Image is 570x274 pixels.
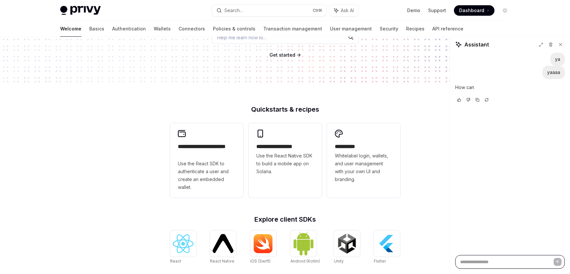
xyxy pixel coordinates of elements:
a: UnityUnity [334,230,360,265]
a: Wallets [154,21,171,37]
img: light logo [60,6,101,15]
a: Connectors [179,21,205,37]
img: React [173,234,194,253]
img: iOS (Swift) [253,234,274,253]
a: Security [380,21,398,37]
button: Search...CtrlK [212,5,326,16]
span: Use the React SDK to authenticate a user and create an embedded wallet. [178,160,235,191]
a: Welcome [60,21,81,37]
span: Use the React Native SDK to build a mobile app on Solana. [256,152,314,175]
p: How can [455,83,565,91]
span: Assistant [464,41,489,48]
img: Flutter [376,233,397,254]
a: Transaction management [263,21,322,37]
h2: Quickstarts & recipes [170,106,400,113]
a: Demo [407,7,420,14]
span: React Native [210,259,234,264]
button: Toggle dark mode [500,5,510,16]
a: **** **** **** ***Use the React Native SDK to build a mobile app on Solana. [249,123,322,198]
span: Help me learn how to… [217,34,267,41]
a: Dashboard [454,5,494,16]
span: Android (Kotlin) [290,259,320,264]
div: Search... [224,7,243,14]
button: Send message [554,258,561,266]
span: Unity [334,259,344,264]
span: Ctrl K [313,8,322,13]
img: React Native [213,234,233,253]
span: Dashboard [459,7,484,14]
a: API reference [432,21,463,37]
span: Whitelabel login, wallets, and user management with your own UI and branding. [335,152,392,183]
a: Authentication [112,21,146,37]
span: React [170,259,181,264]
a: Basics [89,21,104,37]
a: iOS (Swift)iOS (Swift) [250,230,276,265]
span: Ask AI [341,7,354,14]
img: Android (Kotlin) [293,231,314,256]
a: FlutterFlutter [374,230,400,265]
a: ReactReact [170,230,196,265]
span: iOS (Swift) [250,259,270,264]
img: Unity [337,233,357,254]
a: Recipes [406,21,424,37]
a: User management [330,21,372,37]
a: Android (Kotlin)Android (Kotlin) [290,230,320,265]
a: **** *****Whitelabel login, wallets, and user management with your own UI and branding. [327,123,400,198]
div: yaaaa [547,69,560,76]
div: ya [555,56,560,63]
h2: Explore client SDKs [170,216,400,223]
a: Policies & controls [213,21,255,37]
button: Ask AI [330,5,358,16]
span: Flutter [374,259,386,264]
a: React NativeReact Native [210,230,236,265]
a: Get started [269,52,295,58]
a: Support [428,7,446,14]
